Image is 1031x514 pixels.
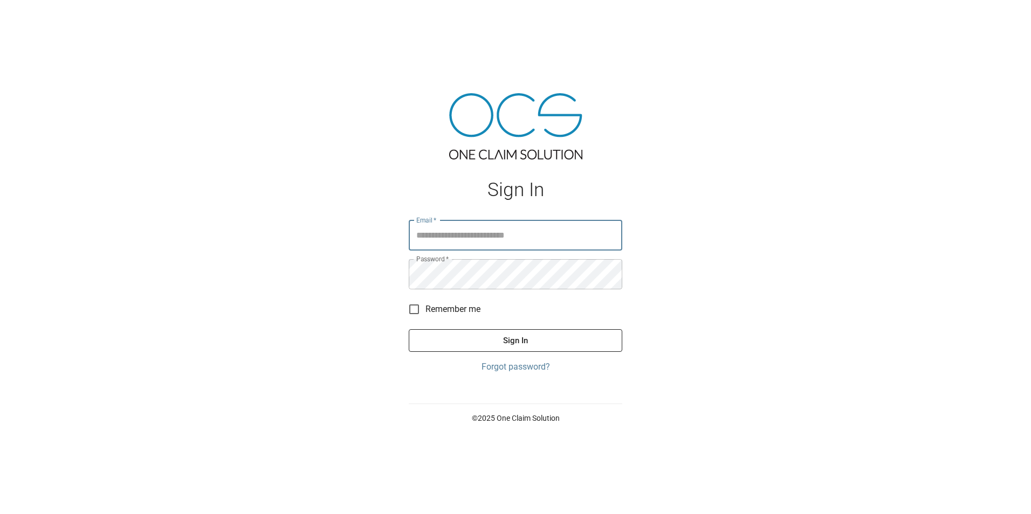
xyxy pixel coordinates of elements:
h1: Sign In [409,179,622,201]
span: Remember me [425,303,480,316]
a: Forgot password? [409,360,622,373]
button: Sign In [409,329,622,352]
img: ocs-logo-tra.png [449,93,582,159]
p: © 2025 One Claim Solution [409,413,622,423]
img: ocs-logo-white-transparent.png [13,6,56,28]
label: Password [416,254,449,263]
label: Email [416,216,437,225]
